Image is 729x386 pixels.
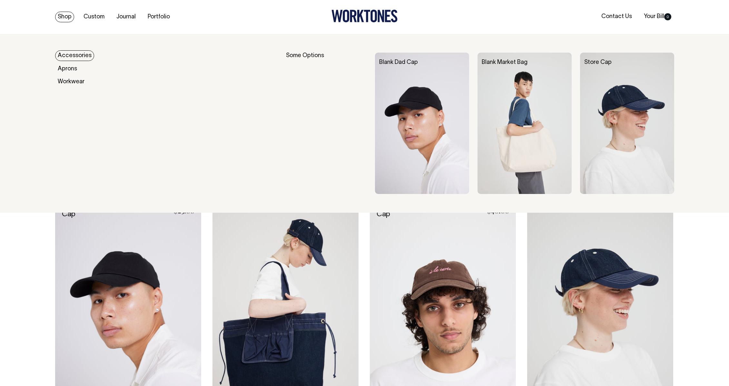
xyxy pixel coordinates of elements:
img: Blank Market Bag [478,53,572,194]
a: Shop [55,12,74,22]
span: 0 [664,13,671,20]
a: Journal [114,12,138,22]
a: Custom [81,12,107,22]
div: Some Options [286,53,367,194]
a: Store Cap [584,60,612,65]
a: Accessories [55,50,94,61]
a: Contact Us [599,11,635,22]
a: Blank Dad Cap [379,60,418,65]
a: Blank Market Bag [482,60,527,65]
img: Blank Dad Cap [375,53,469,194]
a: Portfolio [145,12,172,22]
a: Your Bill0 [641,11,674,22]
a: Workwear [55,76,87,87]
a: Aprons [55,64,80,74]
img: Store Cap [580,53,674,194]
